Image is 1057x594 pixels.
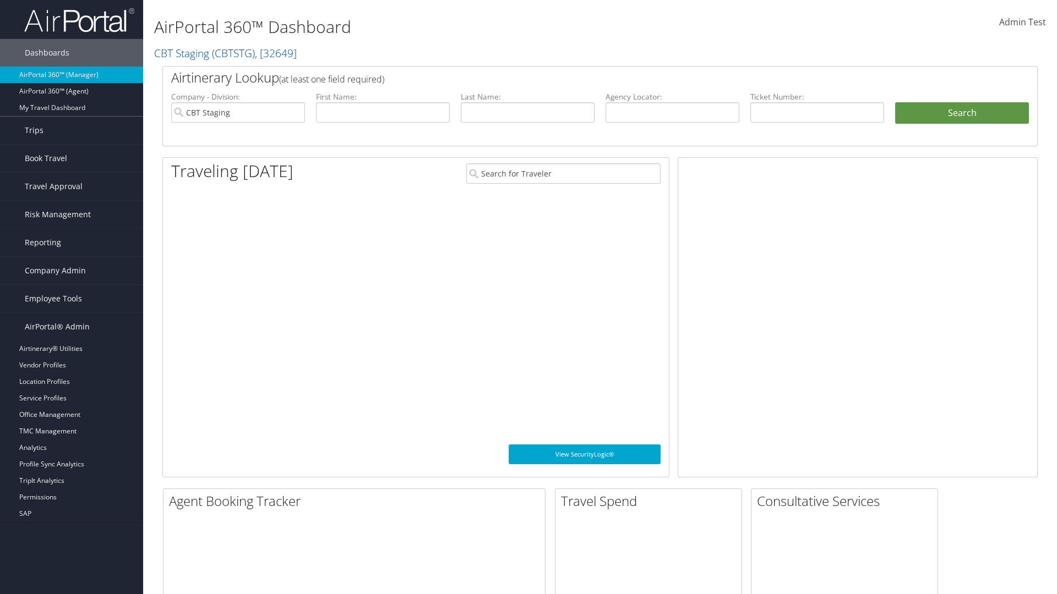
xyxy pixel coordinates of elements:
a: View SecurityLogic® [509,444,661,464]
span: ( CBTSTG ) [212,46,255,61]
label: First Name: [316,91,450,102]
label: Company - Division: [171,91,305,102]
button: Search [895,102,1029,124]
input: Search for Traveler [466,163,661,184]
span: , [ 32649 ] [255,46,297,61]
span: (at least one field required) [279,73,384,85]
span: Admin Test [999,16,1046,28]
h1: AirPortal 360™ Dashboard [154,15,749,38]
h1: Traveling [DATE] [171,159,293,183]
h2: Airtinerary Lookup [171,68,956,87]
label: Ticket Number: [750,91,884,102]
h2: Travel Spend [561,492,742,510]
h2: Agent Booking Tracker [169,492,545,510]
a: CBT Staging [154,46,297,61]
img: airportal-logo.png [24,7,134,33]
h2: Consultative Services [757,492,938,510]
span: Employee Tools [25,285,82,312]
span: Book Travel [25,145,67,172]
span: Travel Approval [25,173,83,200]
span: AirPortal® Admin [25,313,90,340]
span: Risk Management [25,201,91,228]
label: Last Name: [461,91,595,102]
span: Reporting [25,229,61,256]
span: Trips [25,117,43,144]
span: Company Admin [25,257,86,284]
label: Agency Locator: [606,91,739,102]
a: Admin Test [999,5,1046,40]
span: Dashboards [25,39,69,67]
